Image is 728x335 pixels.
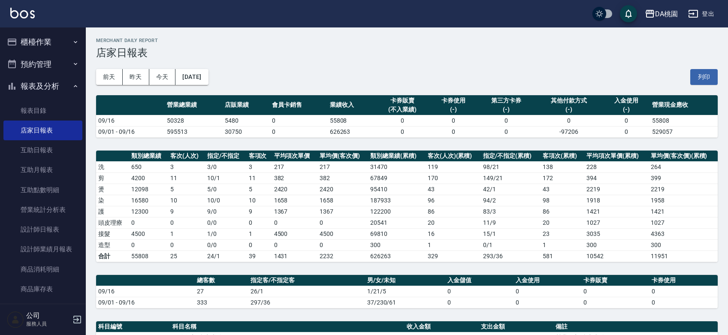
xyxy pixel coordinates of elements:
div: DA桃園 [655,9,678,19]
th: 平均項次單價(累積) [584,151,649,162]
td: 09/16 [96,115,165,126]
td: 1 / 0 [205,228,246,239]
td: 1658 [272,195,318,206]
td: 228 [584,161,649,172]
td: 31470 [368,161,426,172]
td: 0 [581,297,649,308]
button: DA桃園 [641,5,681,23]
td: 0 [603,115,650,126]
td: 39 [247,250,272,262]
a: 設計師日報表 [3,220,82,239]
td: 1958 [649,195,718,206]
th: 入金儲值 [445,275,514,286]
th: 類別總業績 [129,151,168,162]
img: Person [7,311,24,328]
th: 業績收入 [328,95,375,115]
td: 2420 [317,184,368,195]
td: 24/1 [205,250,246,262]
td: 1 [247,228,272,239]
td: 1/21/5 [365,286,445,297]
th: 店販業績 [223,95,270,115]
a: 商品庫存表 [3,279,82,299]
td: 5480 [223,115,270,126]
td: 合計 [96,250,129,262]
td: 55808 [129,250,168,262]
td: 9 [247,206,272,217]
td: -97206 [535,126,603,137]
td: 581 [541,250,584,262]
button: [DATE] [175,69,208,85]
td: 0 [129,217,168,228]
td: 138 [541,161,584,172]
td: 86 [426,206,481,217]
th: 客次(人次) [168,151,205,162]
th: 單均價(客次價)(累積) [649,151,718,162]
td: 0 [514,297,582,308]
td: 4500 [272,228,318,239]
td: 67849 [368,172,426,184]
td: 0 [317,239,368,250]
h3: 店家日報表 [96,47,718,59]
td: 2219 [649,184,718,195]
td: 0 [514,286,582,297]
button: 櫃檯作業 [3,31,82,53]
div: 其他付款方式 [537,96,601,105]
div: 卡券使用 [432,96,475,105]
div: (-) [537,105,601,114]
a: 互助日報表 [3,140,82,160]
td: 0 [375,126,429,137]
th: 會員卡銷售 [270,95,327,115]
td: 20541 [368,217,426,228]
td: 2232 [317,250,368,262]
td: 0 [272,239,318,250]
td: 55808 [650,115,718,126]
td: 1 [541,239,584,250]
div: (不入業績) [377,105,427,114]
td: 16 [426,228,481,239]
td: 529057 [650,126,718,137]
td: 217 [272,161,318,172]
td: 382 [272,172,318,184]
td: 護 [96,206,129,217]
td: 300 [584,239,649,250]
td: 0 / 1 [481,239,541,250]
td: 3 / 0 [205,161,246,172]
td: 16580 [129,195,168,206]
th: 卡券使用 [649,275,718,286]
td: 4500 [317,228,368,239]
td: 0 [317,217,368,228]
td: 0 [445,297,514,308]
td: 264 [649,161,718,172]
td: 12098 [129,184,168,195]
td: 187933 [368,195,426,206]
a: 商品消耗明細 [3,260,82,279]
td: 洗 [96,161,129,172]
td: 20 [541,217,584,228]
th: 科目名稱 [170,321,405,332]
td: 5 / 0 [205,184,246,195]
td: 造型 [96,239,129,250]
td: 15 / 1 [481,228,541,239]
td: 0 [649,297,718,308]
td: 09/01 - 09/16 [96,126,165,137]
td: 0 [247,217,272,228]
button: 今天 [149,69,176,85]
td: 4363 [649,228,718,239]
td: 20 [426,217,481,228]
th: 客項次(累積) [541,151,584,162]
td: 0 [445,286,514,297]
td: 染 [96,195,129,206]
td: 1 [426,239,481,250]
a: 互助點數明細 [3,180,82,200]
table: a dense table [96,95,718,138]
p: 服務人員 [26,320,70,328]
h5: 公司 [26,311,70,320]
th: 男/女/未知 [365,275,445,286]
th: 科目編號 [96,321,170,332]
td: 96 [426,195,481,206]
td: 9 [168,206,205,217]
td: 燙 [96,184,129,195]
div: 入金使用 [605,96,648,105]
th: 備註 [553,321,718,332]
td: 4200 [129,172,168,184]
